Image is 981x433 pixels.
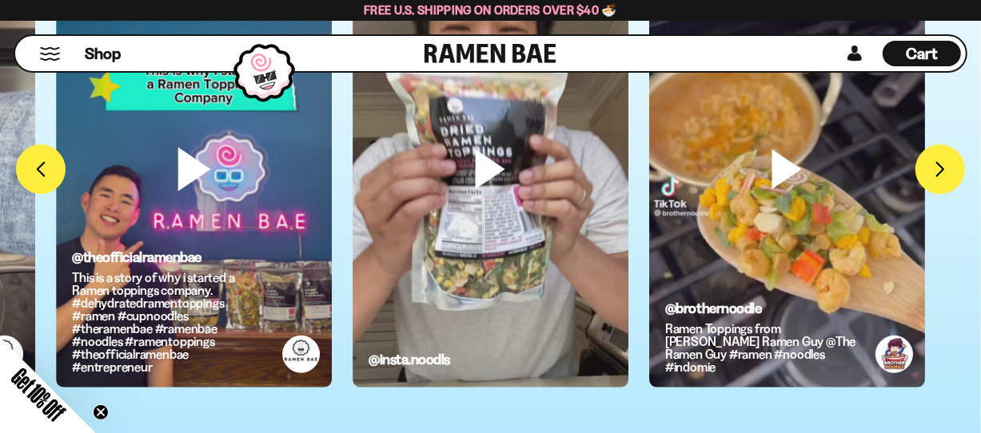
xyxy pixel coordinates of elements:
[883,36,961,71] div: Cart
[665,322,862,373] p: Ramen Toppings from [PERSON_NAME] Ramen Guy @The Ramen Guy #ramen #noodles #indomie
[907,44,938,63] span: Cart
[85,41,121,66] a: Shop
[72,271,269,373] p: This is a story of why i started a Ramen toppings company. #dehydratedramentoppings #ramen #cupno...
[369,352,450,367] h6: @insta.noodls
[364,2,617,18] span: Free U.S. Shipping on Orders over $40 🍜
[915,145,965,194] button: Next
[93,404,109,420] button: Close teaser
[39,47,61,61] button: Mobile Menu Trigger
[85,43,121,65] span: Shop
[72,250,269,264] h6: @theofficialramenbae
[16,145,66,194] button: Previous
[7,363,70,426] span: Get 10% Off
[665,301,862,316] h6: @brothernoodle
